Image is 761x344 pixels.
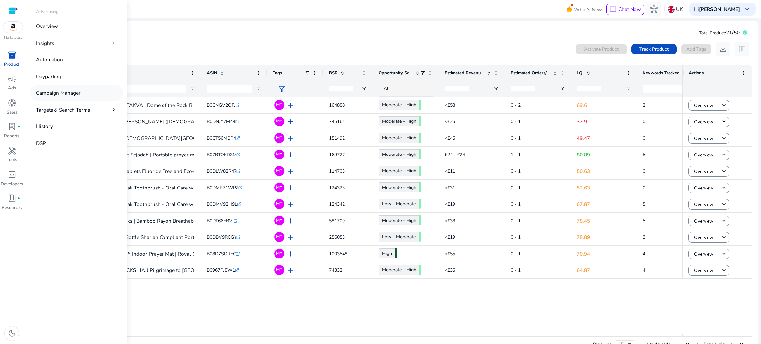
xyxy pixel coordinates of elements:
p: TAKVA EasiClean™ Indoor Prayer Mat | Royal Collection (COMFITPLUS,... [86,247,255,260]
button: Open Filter Menu [190,86,195,91]
p: 78.89 [577,230,631,244]
span: All [384,86,390,92]
span: <£58 [445,102,455,108]
span: 0 - 1 [511,185,521,191]
span: 0 - 2 [511,102,521,108]
p: Overview [36,22,58,30]
span: keyboard_arrow_down [743,5,751,13]
span: £24 - £24 [445,152,465,158]
span: Overview [694,198,713,211]
span: add [286,217,295,225]
span: Overview [694,99,713,112]
mat-icon: keyboard_arrow_down [721,201,727,208]
p: 67.87 [577,197,631,211]
span: MY [276,169,282,173]
mat-icon: keyboard_arrow_down [721,102,727,109]
span: 0 - 1 [511,119,521,125]
span: MY [276,152,282,156]
span: 581709 [329,218,345,224]
span: B0DMV92H9L [207,201,237,207]
span: Keywords Tracked [643,70,680,76]
span: 61.10 [419,182,421,192]
span: 0 [643,135,645,141]
span: 63.80 [419,149,421,159]
button: Overview [688,150,719,160]
span: 164888 [329,102,345,108]
mat-icon: keyboard_arrow_down [721,251,727,257]
span: Track Product [639,46,669,52]
a: Moderate - High [379,182,419,192]
span: 114703 [329,168,345,174]
b: [PERSON_NAME] [699,6,740,13]
span: add [286,184,295,192]
p: DEENBLOCKS by TAKVA | Dome of the Rock Building [DEMOGRAPHIC_DATA] Blocks,... [86,98,288,112]
mat-icon: keyboard_arrow_down [721,168,727,175]
p: Fiträ Toothpaste Tablets Fluoride Free and Eco-Friendly Chewabke... [86,164,242,178]
p: Product [4,61,19,68]
span: Opportunity Score [379,70,413,76]
p: TAKVA Wudhu Socks | Bamboo Rayon Breathable Waterproof Socks... [83,214,244,227]
mat-icon: keyboard_arrow_down [721,185,727,191]
span: 151492 [329,135,345,141]
span: <£11 [445,168,455,174]
span: B0DLW82R47 [207,168,236,174]
span: download [719,45,727,53]
span: Overview [694,165,713,178]
p: 50.63 [577,164,631,178]
span: 2 [643,102,645,108]
span: What's New [574,4,602,15]
span: Chat Now [618,6,641,13]
span: 64.98 [419,166,421,176]
p: 52.63 [577,181,631,194]
span: 74332 [329,267,342,273]
span: Actions [689,70,704,76]
span: 68.54 [419,116,421,126]
span: B0DMR71WPZ [207,185,238,191]
span: <£35 [445,267,455,273]
span: add [286,118,295,126]
button: Open Filter Menu [560,86,565,91]
mat-icon: keyboard_arrow_down [721,267,727,274]
p: TAKVA Fiträ Miswak Toothbrush - Oral Care with Just Water! (Blue,... [86,197,245,211]
span: 0 - 1 [511,218,521,224]
p: Developers [1,181,23,188]
button: Overview [688,232,719,243]
span: 5 [643,152,645,158]
button: Overview [688,183,719,193]
a: Moderate - High [379,215,419,225]
p: DSP [36,139,46,147]
span: <£26 [445,119,455,125]
span: MY [276,268,282,272]
p: 69.6 [577,98,631,112]
span: MY [276,202,282,206]
button: Overview [688,133,719,144]
a: Low - Moderate [379,199,419,209]
span: B08D7SDRFC [207,251,236,257]
span: 56.55 [419,199,421,209]
mat-icon: keyboard_arrow_down [721,218,727,224]
button: Open Filter Menu [256,86,261,91]
span: ASIN [207,70,217,76]
span: <£38 [445,218,455,224]
p: Ads [8,85,16,92]
span: hub [650,5,658,13]
span: add [286,200,295,209]
span: add [286,250,295,258]
span: Overview [694,181,713,195]
span: 0 - 1 [511,267,521,273]
span: fiber_manual_record [18,125,20,128]
span: MY [276,251,282,256]
p: Dayparting [36,73,61,80]
p: 64.87 [577,263,631,277]
button: download [716,42,730,56]
span: Overview [694,148,713,162]
span: B07BTQFD3M [207,152,236,158]
p: Sales [7,109,17,116]
mat-icon: keyboard_arrow_down [721,135,727,142]
button: Track Product [631,44,677,54]
span: LQI [577,70,584,76]
span: 0 - 1 [511,168,521,174]
span: 124342 [329,201,345,207]
span: MY [276,103,282,107]
span: add [286,151,295,159]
